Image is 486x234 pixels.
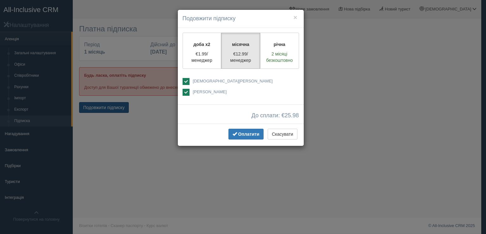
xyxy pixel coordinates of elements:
[225,41,256,48] p: місячна
[225,51,256,63] p: €12.99/менеджер
[183,15,299,23] h4: Подовжити підписку
[193,89,227,94] span: [PERSON_NAME]
[238,132,259,137] span: Оплатити
[268,129,297,140] button: Скасувати
[252,113,299,119] span: До сплати: €
[187,41,217,48] p: доба x2
[228,129,264,140] button: Оплатити
[187,51,217,63] p: €1.99/менеджер
[284,112,299,119] span: 25.98
[264,41,295,48] p: річна
[293,14,297,21] button: ×
[193,79,272,83] span: [DEMOGRAPHIC_DATA][PERSON_NAME]
[264,51,295,63] p: 2 місяці безкоштовно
